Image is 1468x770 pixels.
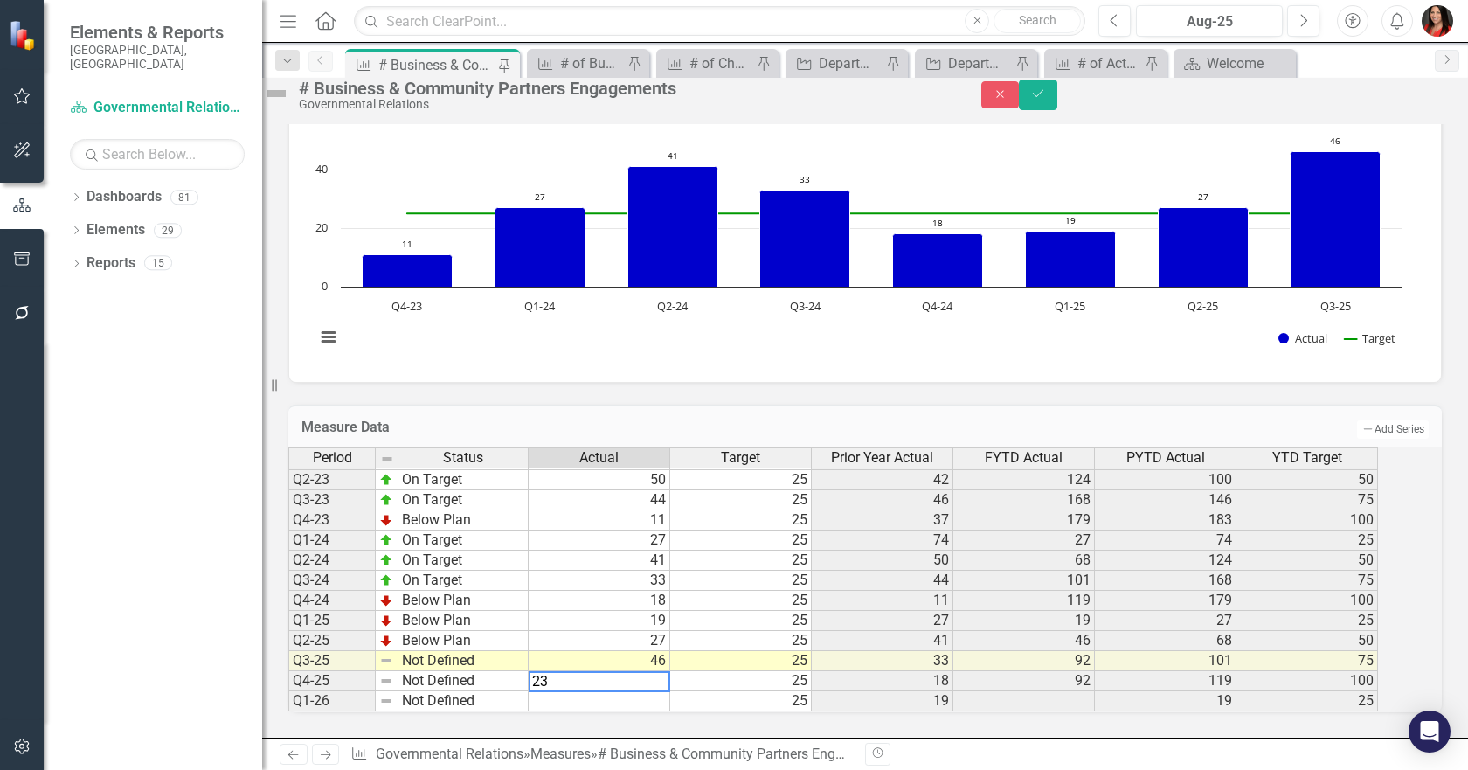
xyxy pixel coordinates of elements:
a: Department Actions Report [790,52,882,74]
button: Show Target [1345,331,1394,346]
text: Target [1362,330,1395,346]
td: Below Plan [398,631,529,651]
img: TnMDeAgwAPMxUmUi88jYAAAAAElFTkSuQmCC [379,513,393,527]
td: 179 [953,510,1095,531]
td: 25 [670,631,812,651]
path: Q2-24, 41. Actual. [628,167,718,288]
span: Elements & Reports [70,22,245,43]
td: Q3-25 [288,651,376,671]
a: Dashboards [87,187,162,207]
td: 25 [670,571,812,591]
td: 50 [529,470,670,490]
div: 29 [154,223,182,238]
div: # Business & Community Partners Engagements [299,79,946,98]
img: 8DAGhfEEPCf229AAAAAElFTkSuQmCC [379,694,393,708]
text: Q4-23 [391,298,422,314]
path: Q4-23, 11. Actual. [363,255,453,288]
td: 119 [1095,671,1236,691]
img: zOikAAAAAElFTkSuQmCC [379,493,393,507]
td: 168 [1095,571,1236,591]
text: 40 [315,161,328,177]
g: Target, series 2 of 2. Line with 8 data points. [404,211,1340,218]
span: Period [313,450,352,466]
td: 11 [812,591,953,611]
td: 50 [1236,470,1378,490]
div: 15 [144,256,172,271]
td: 25 [670,531,812,551]
img: Lauren Tominelli [1422,5,1453,37]
td: 100 [1236,671,1378,691]
td: 100 [1095,470,1236,490]
span: Prior Year Actual [831,450,933,466]
td: 92 [953,671,1095,691]
td: 19 [529,611,670,631]
td: Q3-23 [288,490,376,510]
td: On Target [398,470,529,490]
td: 37 [812,510,953,531]
g: Actual, series 1 of 2. Bar series with 8 bars. [363,152,1381,288]
div: # of Active Economic Development Incentive Contracts [1077,52,1140,74]
td: 41 [529,551,670,571]
text: Q2-25 [1188,298,1218,314]
td: 75 [1236,490,1378,510]
td: 124 [1095,551,1236,571]
button: Search [994,9,1081,33]
td: Q4-23 [288,510,376,531]
td: 25 [670,611,812,631]
div: Department Actions - Outstanding Items [948,52,1011,74]
td: 25 [670,651,812,671]
td: 33 [812,651,953,671]
text: 19 [1065,214,1076,226]
td: 168 [953,490,1095,510]
small: [GEOGRAPHIC_DATA], [GEOGRAPHIC_DATA] [70,43,245,72]
td: 18 [812,671,953,691]
td: Q4-24 [288,591,376,611]
td: 124 [953,470,1095,490]
td: Not Defined [398,651,529,671]
td: Q3-24 [288,571,376,591]
td: 27 [953,531,1095,551]
td: 42 [812,470,953,490]
span: Status [443,450,483,466]
input: Search ClearPoint... [354,6,1085,37]
img: 8DAGhfEEPCf229AAAAAElFTkSuQmCC [379,674,393,688]
td: 25 [1236,531,1378,551]
a: Governmental Relations [376,746,523,762]
text: 20 [315,219,328,235]
path: Q3-24, 33. Actual. [760,191,850,288]
td: 146 [1095,490,1236,510]
img: zOikAAAAAElFTkSuQmCC [379,573,393,587]
path: Q1-24, 27. Actual. [495,208,585,288]
img: 8DAGhfEEPCf229AAAAAElFTkSuQmCC [379,654,393,668]
td: Q2-24 [288,551,376,571]
text: Q1-25 [1055,298,1085,314]
td: 46 [529,651,670,671]
text: Q2-24 [657,298,689,314]
text: 0 [322,278,328,294]
text: 33 [800,173,810,185]
div: Aug-25 [1142,11,1277,32]
td: 25 [670,490,812,510]
div: 81 [170,190,198,205]
text: 27 [1198,191,1208,203]
div: Open Intercom Messenger [1409,711,1451,753]
img: Not Defined [262,80,290,108]
td: 27 [1095,611,1236,631]
img: zOikAAAAAElFTkSuQmCC [379,473,393,487]
a: Reports [87,253,135,274]
text: Q3-25 [1320,298,1351,314]
div: Department Actions Report [819,52,882,74]
td: 68 [953,551,1095,571]
td: 46 [812,490,953,510]
td: 27 [529,631,670,651]
a: Elements [87,220,145,240]
td: 92 [953,651,1095,671]
td: 75 [1236,571,1378,591]
text: 11 [402,238,412,250]
td: 68 [1095,631,1236,651]
td: 19 [812,691,953,711]
td: 19 [1095,691,1236,711]
td: 11 [529,510,670,531]
text: 41 [668,149,678,162]
img: ClearPoint Strategy [9,20,39,51]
